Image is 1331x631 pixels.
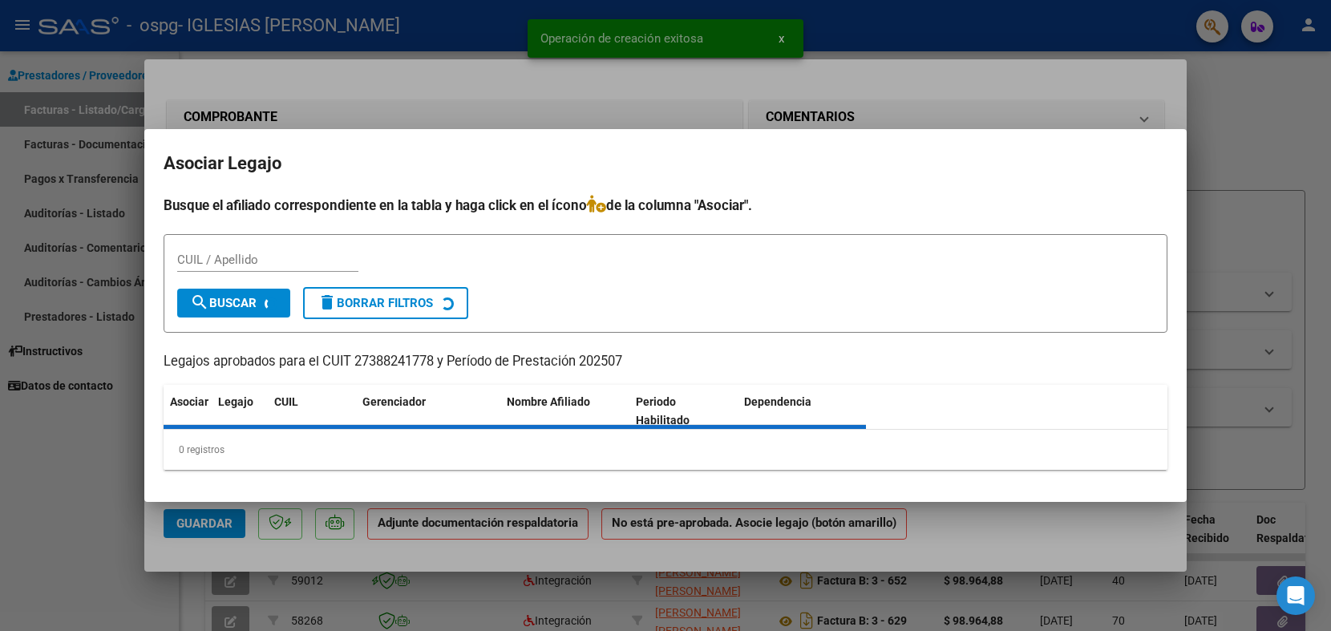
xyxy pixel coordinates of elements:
span: Nombre Afiliado [507,395,590,408]
div: 0 registros [164,430,1167,470]
span: Asociar [170,395,208,408]
button: Borrar Filtros [303,287,468,319]
datatable-header-cell: Legajo [212,385,268,438]
span: Periodo Habilitado [636,395,690,427]
button: Buscar [177,289,290,318]
span: Borrar Filtros [318,296,433,310]
mat-icon: search [190,293,209,312]
span: Gerenciador [362,395,426,408]
p: Legajos aprobados para el CUIT 27388241778 y Período de Prestación 202507 [164,352,1167,372]
datatable-header-cell: Gerenciador [356,385,500,438]
datatable-header-cell: Periodo Habilitado [629,385,738,438]
span: Dependencia [744,395,811,408]
div: Open Intercom Messenger [1276,576,1315,615]
span: Legajo [218,395,253,408]
h2: Asociar Legajo [164,148,1167,179]
mat-icon: delete [318,293,337,312]
datatable-header-cell: Dependencia [738,385,867,438]
h4: Busque el afiliado correspondiente en la tabla y haga click en el ícono de la columna "Asociar". [164,195,1167,216]
span: CUIL [274,395,298,408]
datatable-header-cell: Nombre Afiliado [500,385,629,438]
datatable-header-cell: Asociar [164,385,212,438]
datatable-header-cell: CUIL [268,385,356,438]
span: Buscar [190,296,257,310]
